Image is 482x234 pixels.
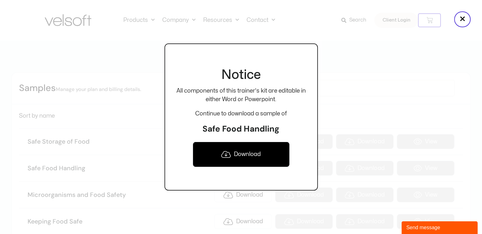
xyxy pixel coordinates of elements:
[177,124,306,134] h3: Safe Food Handling
[402,220,479,234] iframe: chat widget
[454,11,471,27] button: Close popup
[177,67,306,83] h2: Notice
[193,142,290,167] a: Download
[177,87,306,104] p: All components of this trainer's kit are editable in either Word or Powerpoint.
[177,109,306,118] p: Continue to download a sample of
